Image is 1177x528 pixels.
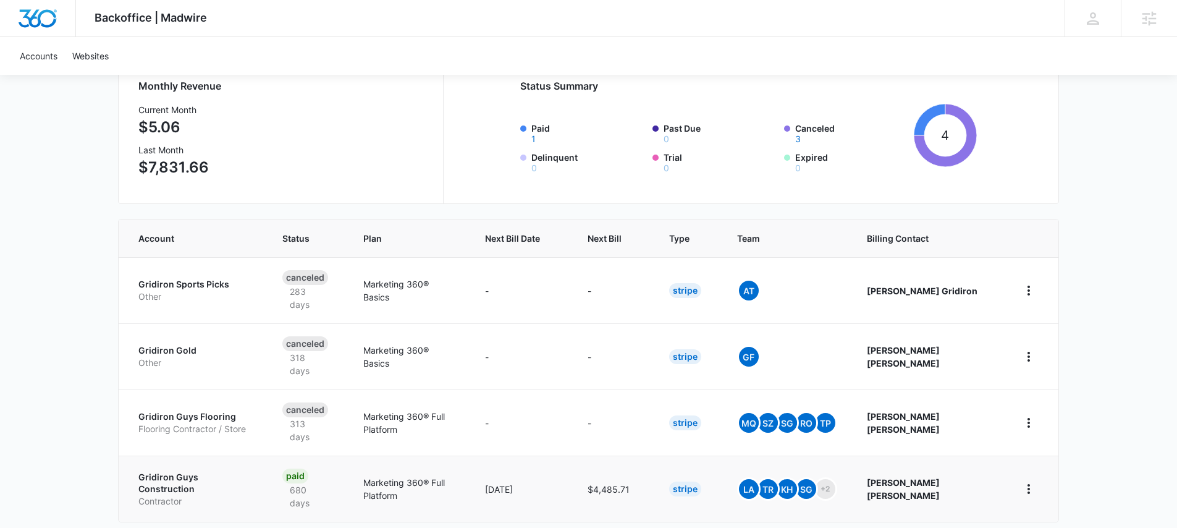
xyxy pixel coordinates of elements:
[363,232,455,245] span: Plan
[485,232,540,245] span: Next Bill Date
[138,116,209,138] p: $5.06
[138,344,253,357] p: Gridiron Gold
[12,37,65,75] a: Accounts
[282,469,308,483] div: Paid
[1019,413,1039,433] button: home
[739,347,759,367] span: GF
[795,151,909,172] label: Expired
[138,103,209,116] h3: Current Month
[470,456,573,522] td: [DATE]
[777,413,797,433] span: SG
[588,232,622,245] span: Next Bill
[669,283,701,298] div: Stripe
[739,281,759,300] span: At
[138,291,253,303] p: Other
[363,344,455,370] p: Marketing 360® Basics
[282,351,334,377] p: 318 days
[138,143,209,156] h3: Last Month
[282,483,334,509] p: 680 days
[138,423,253,435] p: Flooring Contractor / Store
[531,135,536,143] button: Paid
[816,479,835,499] span: +2
[138,411,253,423] p: Gridiron Guys Flooring
[758,479,778,499] span: TR
[65,37,116,75] a: Websites
[138,471,253,508] a: Gridiron Guys ConstructionContractor
[867,345,940,368] strong: [PERSON_NAME] [PERSON_NAME]
[573,257,654,323] td: -
[777,479,797,499] span: KH
[138,357,253,369] p: Other
[138,79,428,93] h2: Monthly Revenue
[1019,347,1039,367] button: home
[739,479,759,499] span: LA
[796,413,816,433] span: RO
[95,11,207,24] span: Backoffice | Madwire
[138,495,253,508] p: Contractor
[138,471,253,495] p: Gridiron Guys Construction
[282,336,328,351] div: Canceled
[664,122,777,143] label: Past Due
[282,417,334,443] p: 313 days
[669,232,690,245] span: Type
[867,477,940,501] strong: [PERSON_NAME] [PERSON_NAME]
[282,232,316,245] span: Status
[669,349,701,364] div: Stripe
[363,278,455,304] p: Marketing 360® Basics
[573,456,654,522] td: $4,485.71
[796,479,816,499] span: SG
[669,415,701,430] div: Stripe
[138,278,253,291] p: Gridiron Sports Picks
[531,151,645,172] label: Delinquent
[282,270,328,285] div: Canceled
[470,323,573,390] td: -
[138,344,253,368] a: Gridiron GoldOther
[1019,281,1039,300] button: home
[739,413,759,433] span: MQ
[363,410,455,436] p: Marketing 360® Full Platform
[138,232,235,245] span: Account
[737,232,819,245] span: Team
[941,127,949,143] tspan: 4
[867,286,977,296] strong: [PERSON_NAME] Gridiron
[867,232,989,245] span: Billing Contact
[470,257,573,323] td: -
[138,278,253,302] a: Gridiron Sports PicksOther
[795,135,801,143] button: Canceled
[573,390,654,456] td: -
[520,79,977,93] h2: Status Summary
[138,411,253,435] a: Gridiron Guys FlooringFlooring Contractor / Store
[669,482,701,496] div: Stripe
[282,402,328,417] div: Canceled
[816,413,835,433] span: TP
[363,476,455,502] p: Marketing 360® Full Platform
[282,285,334,311] p: 283 days
[470,390,573,456] td: -
[138,156,209,179] p: $7,831.66
[867,411,940,435] strong: [PERSON_NAME] [PERSON_NAME]
[758,413,778,433] span: SZ
[664,151,777,172] label: Trial
[573,323,654,390] td: -
[531,122,645,143] label: Paid
[1019,479,1039,499] button: home
[795,122,909,143] label: Canceled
